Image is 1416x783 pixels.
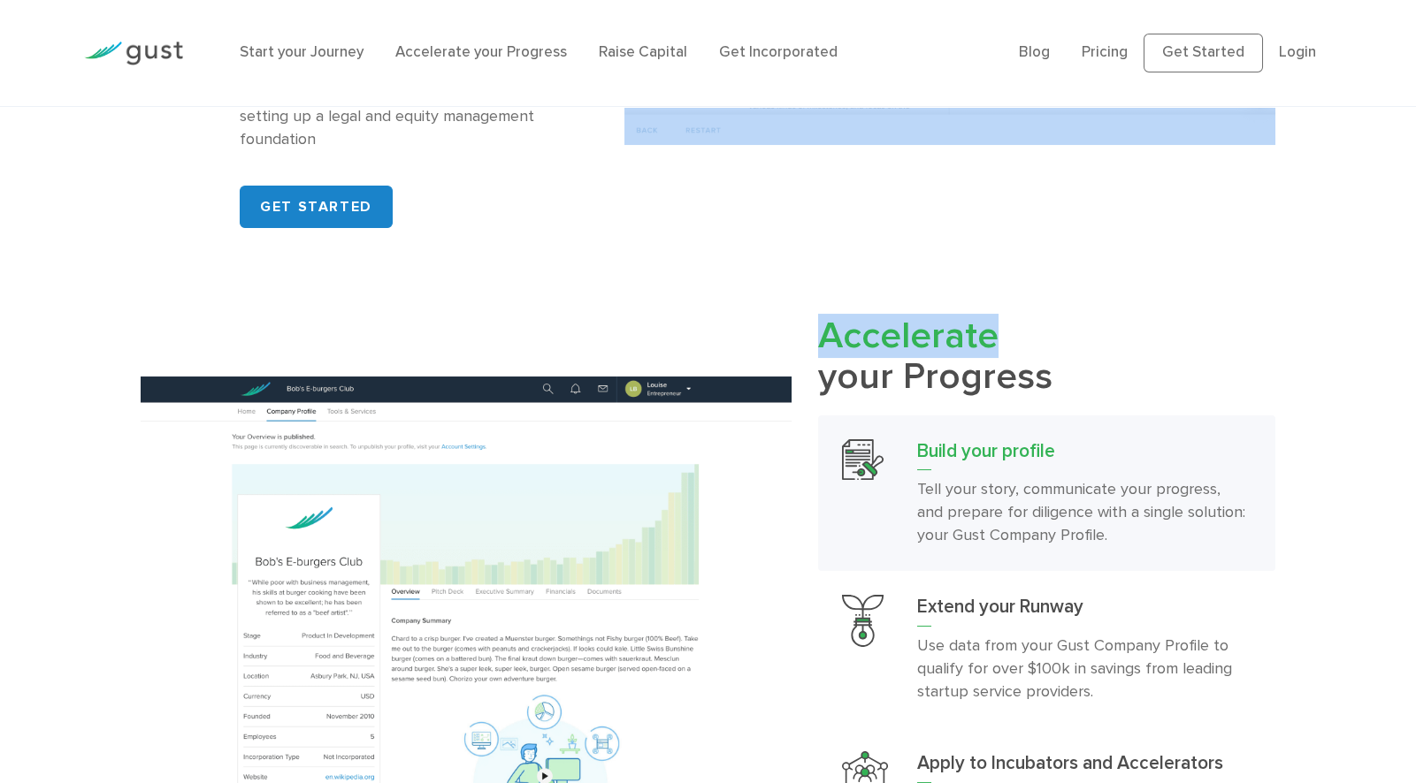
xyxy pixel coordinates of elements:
[240,186,393,228] a: GET STARTED
[917,478,1251,547] p: Tell your story, communicate your progress, and prepare for diligence with a single solution: you...
[818,571,1275,727] a: Extend Your RunwayExtend your RunwayUse data from your Gust Company Profile to qualify for over $...
[917,595,1251,627] h3: Extend your Runway
[240,43,364,61] a: Start your Journey
[842,595,884,647] img: Extend Your Runway
[1019,43,1050,61] a: Blog
[1279,43,1316,61] a: Login
[719,43,838,61] a: Get Incorporated
[917,751,1251,783] h3: Apply to Incubators and Accelerators
[599,43,687,61] a: Raise Capital
[818,314,999,358] span: Accelerate
[1082,43,1128,61] a: Pricing
[917,439,1251,471] h3: Build your profile
[818,316,1275,398] h2: your Progress
[818,415,1275,572] a: Build Your ProfileBuild your profileTell your story, communicate your progress, and prepare for d...
[395,43,567,61] a: Accelerate your Progress
[842,439,884,481] img: Build Your Profile
[917,635,1251,703] p: Use data from your Gust Company Profile to qualify for over $100k in savings from leading startup...
[84,42,183,65] img: Gust Logo
[1144,34,1263,72] a: Get Started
